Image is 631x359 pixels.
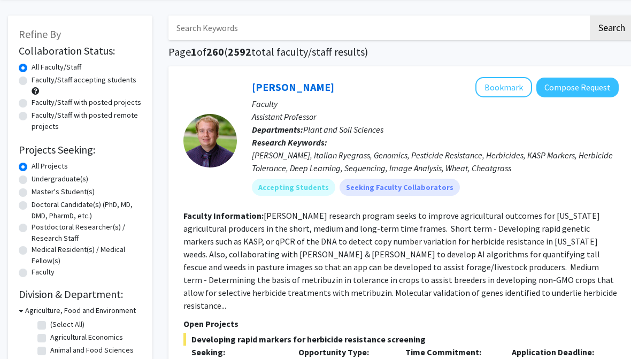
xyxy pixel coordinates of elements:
[252,149,619,174] div: [PERSON_NAME], Italian Ryegrass, Genomics, Pesticide Resistance, Herbicides, KASP Markers, Herbic...
[19,143,142,156] h2: Projects Seeking:
[252,110,619,123] p: Assistant Professor
[32,110,142,132] label: Faculty/Staff with posted remote projects
[32,221,142,244] label: Postdoctoral Researcher(s) / Research Staff
[32,173,88,185] label: Undergraduate(s)
[32,186,95,197] label: Master's Student(s)
[32,161,68,172] label: All Projects
[252,137,327,148] b: Research Keywords:
[32,266,55,278] label: Faculty
[536,78,619,97] button: Compose Request to Samuel Revolinski
[298,346,389,358] p: Opportunity Type:
[32,199,142,221] label: Doctoral Candidate(s) (PhD, MD, DMD, PharmD, etc.)
[50,332,123,343] label: Agricultural Economics
[475,77,532,97] button: Add Samuel Revolinski to Bookmarks
[183,210,264,221] b: Faculty Information:
[50,345,134,356] label: Animal and Food Sciences
[32,244,142,266] label: Medical Resident(s) / Medical Fellow(s)
[19,27,61,41] span: Refine By
[405,346,496,358] p: Time Commitment:
[32,97,141,108] label: Faculty/Staff with posted projects
[206,45,224,58] span: 260
[340,179,460,196] mat-chip: Seeking Faculty Collaborators
[50,319,84,330] label: (Select All)
[228,45,251,58] span: 2592
[8,311,45,351] iframe: Chat
[183,317,619,330] p: Open Projects
[191,45,197,58] span: 1
[19,288,142,301] h2: Division & Department:
[252,179,335,196] mat-chip: Accepting Students
[32,74,136,86] label: Faculty/Staff accepting students
[183,210,617,311] fg-read-more: [PERSON_NAME] research program seeks to improve agricultural outcomes for [US_STATE] agricultural...
[303,124,383,135] span: Plant and Soil Sciences
[183,333,619,346] span: Developing rapid markers for herbicide resistance screening
[252,97,619,110] p: Faculty
[19,44,142,57] h2: Collaboration Status:
[168,16,588,40] input: Search Keywords
[32,62,81,73] label: All Faculty/Staff
[252,80,334,94] a: [PERSON_NAME]
[512,346,603,358] p: Application Deadline:
[252,124,303,135] b: Departments:
[191,346,282,358] p: Seeking:
[25,305,136,316] h3: Agriculture, Food and Environment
